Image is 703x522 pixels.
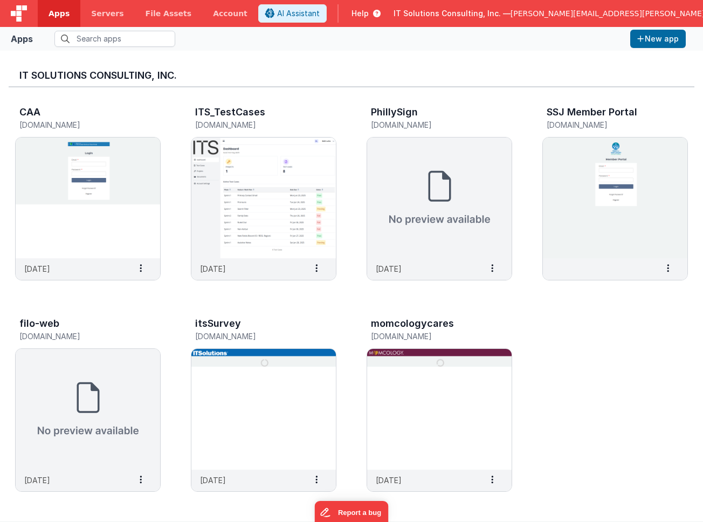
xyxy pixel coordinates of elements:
p: [DATE] [200,475,226,486]
input: Search apps [54,31,175,47]
p: [DATE] [24,263,50,274]
span: Servers [91,8,123,19]
h3: filo-web [19,318,59,329]
p: [DATE] [24,475,50,486]
span: File Assets [146,8,192,19]
p: [DATE] [376,263,402,274]
div: Apps [11,32,33,45]
h3: SSJ Member Portal [547,107,637,118]
h3: IT Solutions Consulting, Inc. [19,70,684,81]
span: Help [352,8,369,19]
h5: [DOMAIN_NAME] [19,332,134,340]
h3: PhillySign [371,107,418,118]
span: AI Assistant [277,8,320,19]
p: [DATE] [200,263,226,274]
h5: [DOMAIN_NAME] [195,332,309,340]
h5: [DOMAIN_NAME] [371,332,485,340]
h5: [DOMAIN_NAME] [547,121,661,129]
h3: ITS_TestCases [195,107,265,118]
span: Apps [49,8,70,19]
h3: momcologycares [371,318,454,329]
button: New app [630,30,686,48]
h3: itsSurvey [195,318,241,329]
h5: [DOMAIN_NAME] [371,121,485,129]
button: AI Assistant [258,4,327,23]
h3: CAA [19,107,40,118]
h5: [DOMAIN_NAME] [195,121,309,129]
p: [DATE] [376,475,402,486]
span: IT Solutions Consulting, Inc. — [394,8,511,19]
h5: [DOMAIN_NAME] [19,121,134,129]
